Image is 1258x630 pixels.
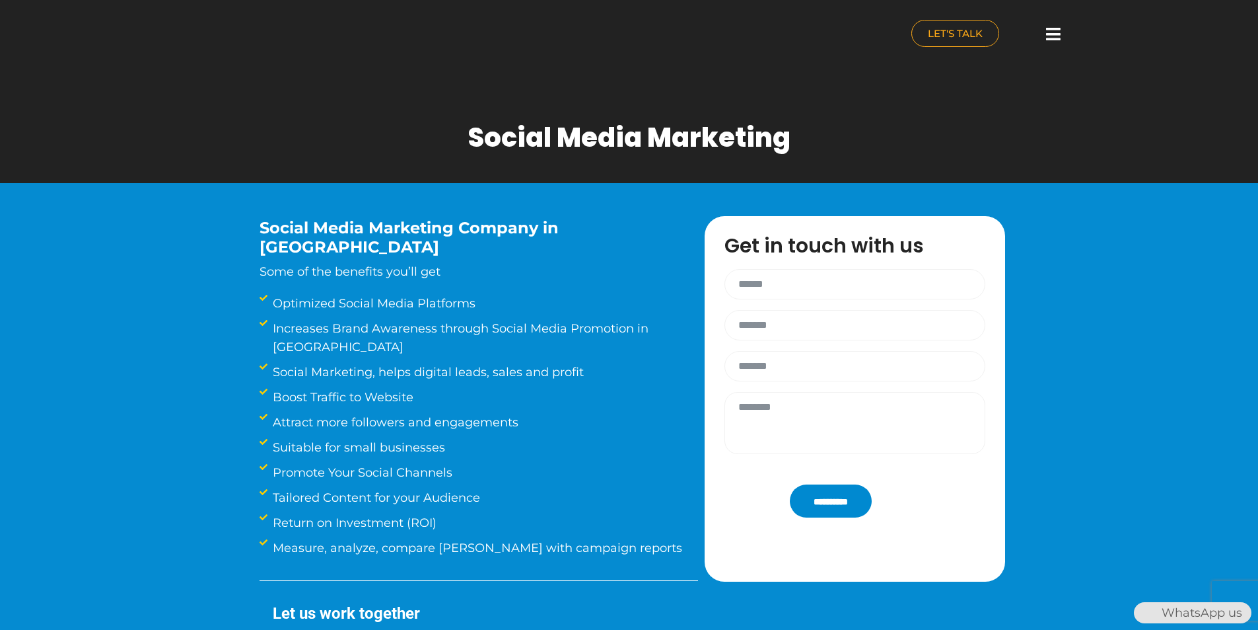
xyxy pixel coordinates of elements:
div: Some of the benefits you’ll get [260,219,665,281]
img: WhatsApp [1135,602,1156,623]
h1: Social Media Marketing [468,122,790,153]
h3: Social Media Marketing Company in [GEOGRAPHIC_DATA] [260,219,665,257]
span: Promote Your Social Channels [269,463,452,482]
img: nuance-qatar_logo [160,7,271,64]
a: nuance-qatar_logo [160,7,623,64]
span: Measure, analyze, compare [PERSON_NAME] with campaign reports [269,539,682,557]
span: Optimized Social Media Platforms [269,294,475,313]
h3: Let us work together [273,604,698,623]
a: LET'S TALK [911,20,999,47]
span: Return on Investment (ROI) [269,514,437,532]
span: LET'S TALK [928,28,983,38]
a: WhatsAppWhatsApp us [1134,606,1251,620]
span: Increases Brand Awareness through Social Media Promotion in [GEOGRAPHIC_DATA] [269,319,698,356]
span: Suitable for small businesses [269,438,445,457]
h3: Get in touch with us [724,236,998,256]
span: Social Marketing, helps digital leads, sales and profit [269,363,584,381]
form: Contact form [718,269,992,518]
span: Attract more followers and engagements [269,413,518,432]
div: WhatsApp us [1134,602,1251,623]
span: Boost Traffic to Website [269,388,413,407]
span: Tailored Content for your Audience [269,489,480,507]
